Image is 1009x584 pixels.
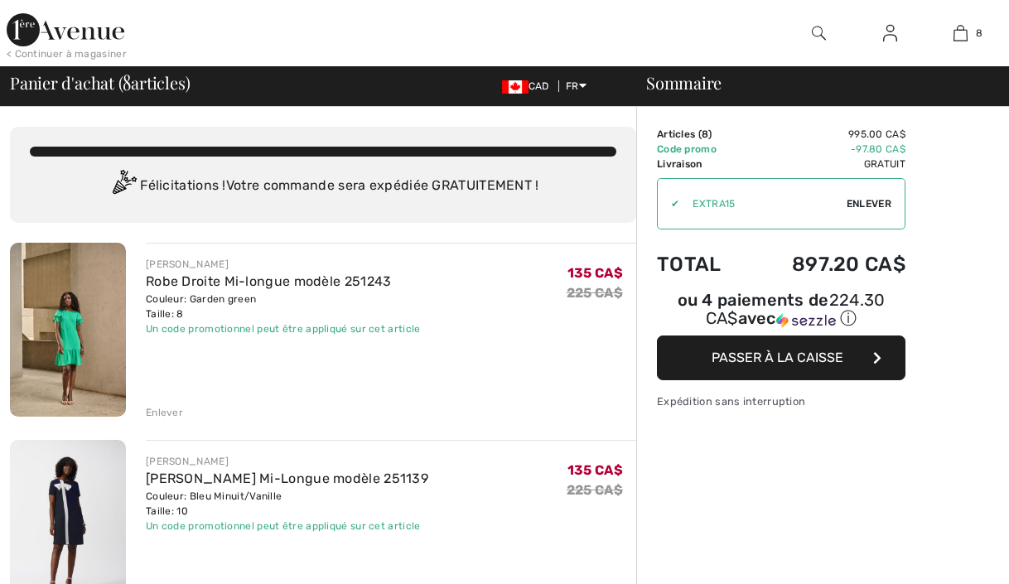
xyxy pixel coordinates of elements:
[146,454,428,469] div: [PERSON_NAME]
[679,179,847,229] input: Code promo
[146,321,421,336] div: Un code promotionnel peut être appliqué sur cet article
[712,350,843,365] span: Passer à la caisse
[502,80,529,94] img: Canadian Dollar
[567,482,623,498] s: 225 CA$
[146,519,428,533] div: Un code promotionnel peut être appliqué sur cet article
[30,170,616,203] div: Félicitations ! Votre commande sera expédiée GRATUITEMENT !
[657,335,905,380] button: Passer à la caisse
[776,313,836,328] img: Sezzle
[657,142,746,157] td: Code promo
[657,292,905,330] div: ou 4 paiements de avec
[746,236,905,292] td: 897.20 CA$
[953,23,968,43] img: Mon panier
[107,170,140,203] img: Congratulation2.svg
[626,75,999,91] div: Sommaire
[146,405,183,420] div: Enlever
[657,127,746,142] td: Articles ( )
[10,243,126,417] img: Robe Droite Mi-longue modèle 251243
[146,257,421,272] div: [PERSON_NAME]
[746,157,905,171] td: Gratuit
[10,75,190,91] span: Panier d'achat ( articles)
[502,80,556,92] span: CAD
[847,196,891,211] span: Enlever
[812,23,826,43] img: recherche
[146,489,428,519] div: Couleur: Bleu Minuit/Vanille Taille: 10
[567,265,623,281] span: 135 CA$
[123,70,131,92] span: 8
[146,273,392,289] a: Robe Droite Mi-longue modèle 251243
[746,142,905,157] td: -97.80 CA$
[657,157,746,171] td: Livraison
[657,236,746,292] td: Total
[7,13,124,46] img: 1ère Avenue
[7,46,127,61] div: < Continuer à magasiner
[883,23,897,43] img: Mes infos
[870,23,910,44] a: Se connecter
[706,290,886,328] span: 224.30 CA$
[702,128,708,140] span: 8
[566,80,587,92] span: FR
[567,462,623,478] span: 135 CA$
[567,285,623,301] s: 225 CA$
[146,471,428,486] a: [PERSON_NAME] Mi-Longue modèle 251139
[926,23,995,43] a: 8
[746,127,905,142] td: 995.00 CA$
[976,26,982,41] span: 8
[657,292,905,335] div: ou 4 paiements de224.30 CA$avecSezzle Cliquez pour en savoir plus sur Sezzle
[146,292,421,321] div: Couleur: Garden green Taille: 8
[657,393,905,409] div: Expédition sans interruption
[658,196,679,211] div: ✔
